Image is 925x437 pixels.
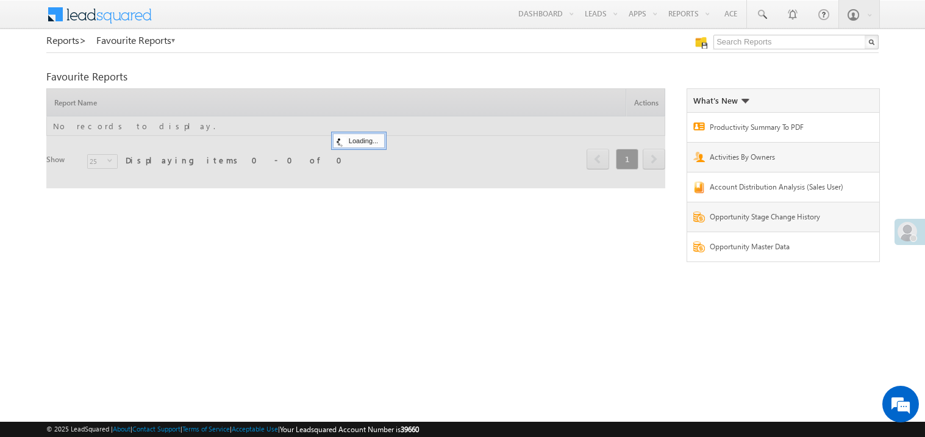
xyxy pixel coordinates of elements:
[113,425,130,433] a: About
[710,211,852,226] a: Opportunity Stage Change History
[693,182,705,193] img: Report
[96,35,176,46] a: Favourite Reports
[741,99,749,104] img: What's new
[710,122,852,136] a: Productivity Summary To PDF
[695,37,707,49] img: Manage all your saved reports!
[46,71,879,82] div: Favourite Reports
[79,33,87,47] span: >
[710,241,852,255] a: Opportunity Master Data
[693,152,705,162] img: Report
[182,425,230,433] a: Terms of Service
[232,425,278,433] a: Acceptable Use
[280,425,419,434] span: Your Leadsquared Account Number is
[710,182,852,196] a: Account Distribution Analysis (Sales User)
[333,133,385,148] div: Loading...
[401,425,419,434] span: 39660
[693,123,705,130] img: Report
[46,35,87,46] a: Reports>
[710,152,852,166] a: Activities By Owners
[693,211,705,222] img: Report
[693,241,705,252] img: Report
[693,95,749,106] div: What's New
[713,35,879,49] input: Search Reports
[46,424,419,435] span: © 2025 LeadSquared | | | | |
[132,425,180,433] a: Contact Support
